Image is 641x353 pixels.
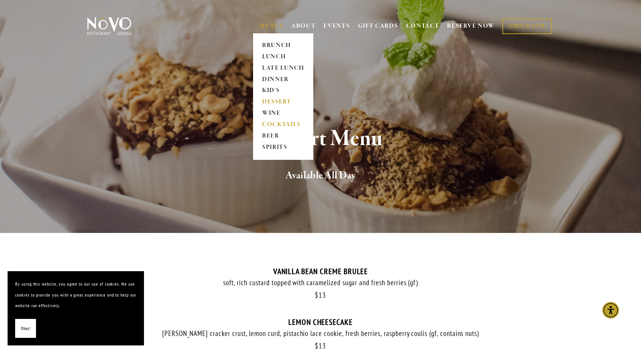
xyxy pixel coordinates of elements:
[358,19,398,33] a: GIFT CARDS
[260,119,307,131] a: COCKTAILS
[324,22,350,30] a: EVENTS
[315,291,319,300] span: $
[86,267,555,276] div: VANILLA BEAN CREME BRULEE
[291,22,316,30] a: ABOUT
[602,302,619,319] div: Accessibility Menu
[260,40,307,51] a: BRUNCH
[21,323,30,334] span: Okay!
[86,17,133,36] img: Novo Restaurant &amp; Lounge
[260,74,307,85] a: DINNER
[406,19,439,33] a: CONTACT
[260,22,283,30] a: MENUS
[260,131,307,142] a: BEER
[86,291,555,300] div: 13
[260,85,307,97] a: KID'S
[8,271,144,345] section: Cookie banner
[100,127,541,151] h1: Dessert Menu
[15,279,136,311] p: By using this website, you agree to our use of cookies. We use cookies to provide you with a grea...
[86,329,555,338] div: [PERSON_NAME] cracker crust, lemon curd, pistachio lace cookie, fresh berries, raspberry coulis (...
[447,19,495,33] a: RESERVE NOW
[86,317,555,327] div: LEMON CHEESECAKE
[86,342,555,350] div: 13
[260,97,307,108] a: DESSERT
[100,168,541,184] h2: Available All Day
[502,19,552,34] a: ORDER NOW
[315,341,319,350] span: $
[260,51,307,62] a: LUNCH
[260,62,307,74] a: LATE LUNCH
[15,319,36,338] button: Okay!
[86,278,555,287] div: soft, rich custard topped with caramelized sugar and fresh berries (gf)
[260,142,307,153] a: SPIRITS
[260,108,307,119] a: WINE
